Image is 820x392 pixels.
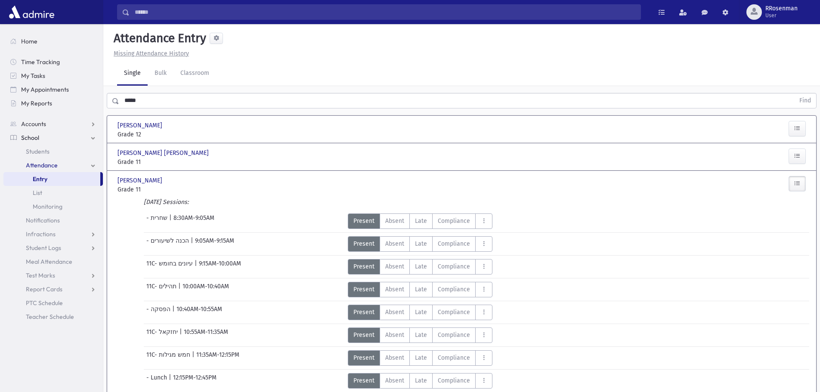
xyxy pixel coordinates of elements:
span: Present [353,353,374,362]
span: Absent [385,216,404,225]
span: User [765,12,798,19]
a: Single [117,62,148,86]
span: | [169,373,173,389]
a: List [3,186,103,200]
span: Present [353,239,374,248]
a: School [3,131,103,145]
span: Time Tracking [21,58,60,66]
a: Missing Attendance History [110,50,189,57]
span: Absent [385,285,404,294]
span: My Reports [21,99,52,107]
span: Absent [385,330,404,340]
span: 11C- תהילים [146,282,178,297]
span: List [33,189,42,197]
i: [DATE] Sessions: [144,198,189,206]
span: Attendance [26,161,58,169]
span: | [191,236,195,252]
span: - הפסקה [146,305,172,320]
span: 10:40AM-10:55AM [176,305,222,320]
span: 11:35AM-12:15PM [196,350,239,366]
span: - שחרית [146,213,169,229]
u: Missing Attendance History [114,50,189,57]
span: Students [26,148,50,155]
a: Teacher Schedule [3,310,103,324]
span: 10:55AM-11:35AM [184,327,228,343]
span: Present [353,330,374,340]
span: Late [415,330,427,340]
span: Absent [385,262,404,271]
span: RRosenman [765,5,798,12]
span: [PERSON_NAME] [PERSON_NAME] [118,148,210,157]
span: Present [353,262,374,271]
span: 10:00AM-10:40AM [183,282,229,297]
a: Monitoring [3,200,103,213]
div: AttTypes [348,350,492,366]
span: Grade 12 [118,130,225,139]
span: Present [353,216,374,225]
span: | [192,350,196,366]
span: | [178,282,183,297]
span: My Tasks [21,72,45,80]
span: School [21,134,39,142]
span: My Appointments [21,86,69,93]
a: My Tasks [3,69,103,83]
a: PTC Schedule [3,296,103,310]
a: Time Tracking [3,55,103,69]
span: Late [415,308,427,317]
span: Compliance [438,216,470,225]
span: - Lunch [146,373,169,389]
span: Late [415,285,427,294]
span: PTC Schedule [26,299,63,307]
span: 11C- יחזקאל [146,327,179,343]
span: | [195,259,199,275]
span: Teacher Schedule [26,313,74,321]
a: Infractions [3,227,103,241]
h5: Attendance Entry [110,31,206,46]
div: AttTypes [348,236,492,252]
span: Present [353,285,374,294]
span: 9:05AM-9:15AM [195,236,234,252]
a: Report Cards [3,282,103,296]
span: Home [21,37,37,45]
a: Home [3,34,103,48]
span: Student Logs [26,244,61,252]
a: Test Marks [3,269,103,282]
span: Late [415,262,427,271]
div: AttTypes [348,259,492,275]
span: | [172,305,176,320]
img: AdmirePro [7,3,56,21]
span: Compliance [438,285,470,294]
span: Absent [385,376,404,385]
div: AttTypes [348,373,492,389]
a: Classroom [173,62,216,86]
span: Present [353,308,374,317]
span: Late [415,239,427,248]
a: Notifications [3,213,103,227]
span: Late [415,353,427,362]
span: Meal Attendance [26,258,72,265]
span: 11C- חמש מגילות [146,350,192,366]
input: Search [130,4,641,20]
div: AttTypes [348,305,492,320]
span: Notifications [26,216,60,224]
span: 12:15PM-12:45PM [173,373,217,389]
span: Absent [385,239,404,248]
span: Compliance [438,308,470,317]
span: Grade 11 [118,157,225,167]
span: Compliance [438,239,470,248]
span: Absent [385,308,404,317]
div: AttTypes [348,282,492,297]
span: | [179,327,184,343]
div: AttTypes [348,213,492,229]
a: Accounts [3,117,103,131]
a: Meal Attendance [3,255,103,269]
button: Find [794,93,816,108]
a: Attendance [3,158,103,172]
a: Entry [3,172,100,186]
a: Students [3,145,103,158]
a: Student Logs [3,241,103,255]
span: Entry [33,175,47,183]
a: My Reports [3,96,103,110]
span: Compliance [438,262,470,271]
span: [PERSON_NAME] [118,176,164,185]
